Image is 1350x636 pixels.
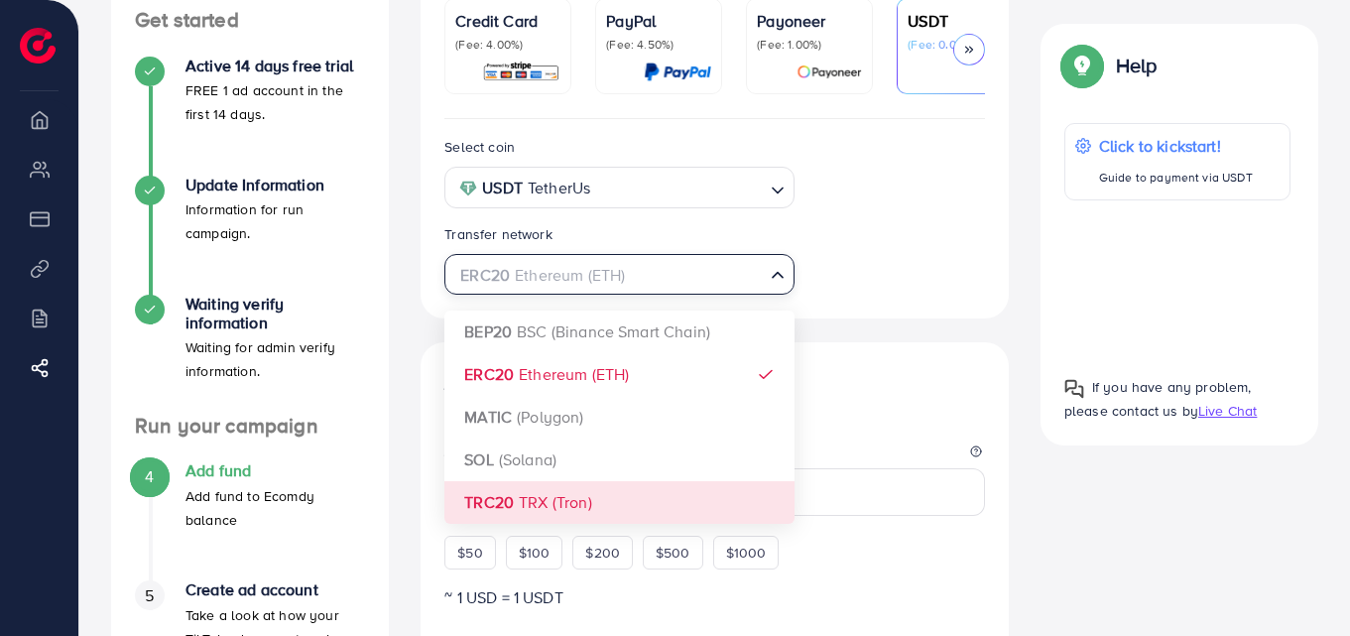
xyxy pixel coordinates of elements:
div: Search for option [444,167,794,207]
p: Payoneer [757,9,862,33]
li: Update Information [111,176,389,295]
span: (Polygon) [517,406,583,428]
h4: Create ad account [185,580,365,599]
p: (Fee: 1.00%) [757,37,862,53]
strong: MATIC [464,406,512,428]
strong: BEP20 [464,320,512,342]
h4: Add fund [185,461,365,480]
h4: Active 14 days free trial [185,57,365,75]
p: ~ 1 USD = 1 USDT [444,585,985,609]
span: TRX (Tron) [519,491,592,513]
li: Active 14 days free trial [111,57,389,176]
span: If you have any problem, please contact us by [1064,377,1252,420]
h4: Get started [111,8,389,33]
img: card [482,61,560,83]
img: card [797,61,862,83]
span: Live Chat [1198,401,1257,421]
h4: Update Information [185,176,365,194]
p: (Fee: 4.50%) [606,37,711,53]
img: card [644,61,711,83]
img: coin [459,180,477,197]
strong: TRC20 [464,491,514,513]
img: logo [20,28,56,64]
span: TetherUs [528,174,590,202]
span: Ethereum (ETH) [519,363,629,385]
p: PayPal [606,9,711,33]
p: Add fund to Ecomdy balance [185,484,365,532]
p: Guide to payment via USDT [1099,166,1253,190]
p: FREE 1 ad account in the first 14 days. [185,78,365,126]
span: $200 [585,543,620,563]
span: BSC (Binance Smart Chain) [517,320,710,342]
iframe: Chat [1266,547,1335,621]
p: Help [1116,54,1158,77]
input: Search for option [453,260,762,291]
p: Credit Card [455,9,560,33]
h4: Waiting verify information [185,295,365,332]
img: Popup guide [1064,48,1100,83]
p: USDT [908,9,1013,33]
strong: ERC20 [464,363,514,385]
p: (Fee: 4.00%) [455,37,560,53]
strong: SOL [464,448,493,470]
li: Add fund [111,461,389,580]
span: $50 [457,543,482,563]
p: Click to kickstart! [1099,134,1253,158]
span: $500 [656,543,690,563]
p: Waiting for admin verify information. [185,335,365,383]
span: (Solana) [499,448,556,470]
label: Transfer network [444,224,552,244]
label: Select coin [444,137,515,157]
div: Search for option [444,254,794,295]
span: 4 [145,465,154,488]
img: Popup guide [1064,379,1084,399]
input: Search for option [596,173,762,203]
span: 5 [145,584,154,607]
h4: Run your campaign [111,414,389,439]
p: Information for run campaign. [185,197,365,245]
li: Waiting verify information [111,295,389,414]
span: $100 [519,543,551,563]
p: (Fee: 0.00%) [908,37,1013,53]
strong: USDT [482,174,523,202]
span: $1000 [726,543,767,563]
